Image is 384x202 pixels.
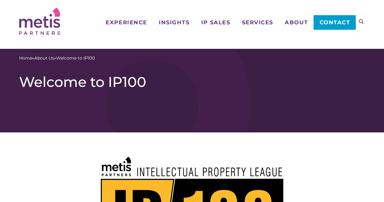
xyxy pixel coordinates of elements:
[285,20,308,25] span: About
[242,20,273,25] span: Services
[106,20,147,25] span: Experience
[159,20,189,25] span: Insights
[56,55,95,61] span: Welcome to IP100
[201,20,230,25] span: IP Sales
[19,55,95,61] span: » »
[19,8,60,35] img: Metis Partners
[314,15,356,30] a: Contact
[320,20,350,25] span: Contact
[19,74,365,91] h1: Welcome to IP100
[34,55,54,61] a: About Us
[19,55,32,61] a: Home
